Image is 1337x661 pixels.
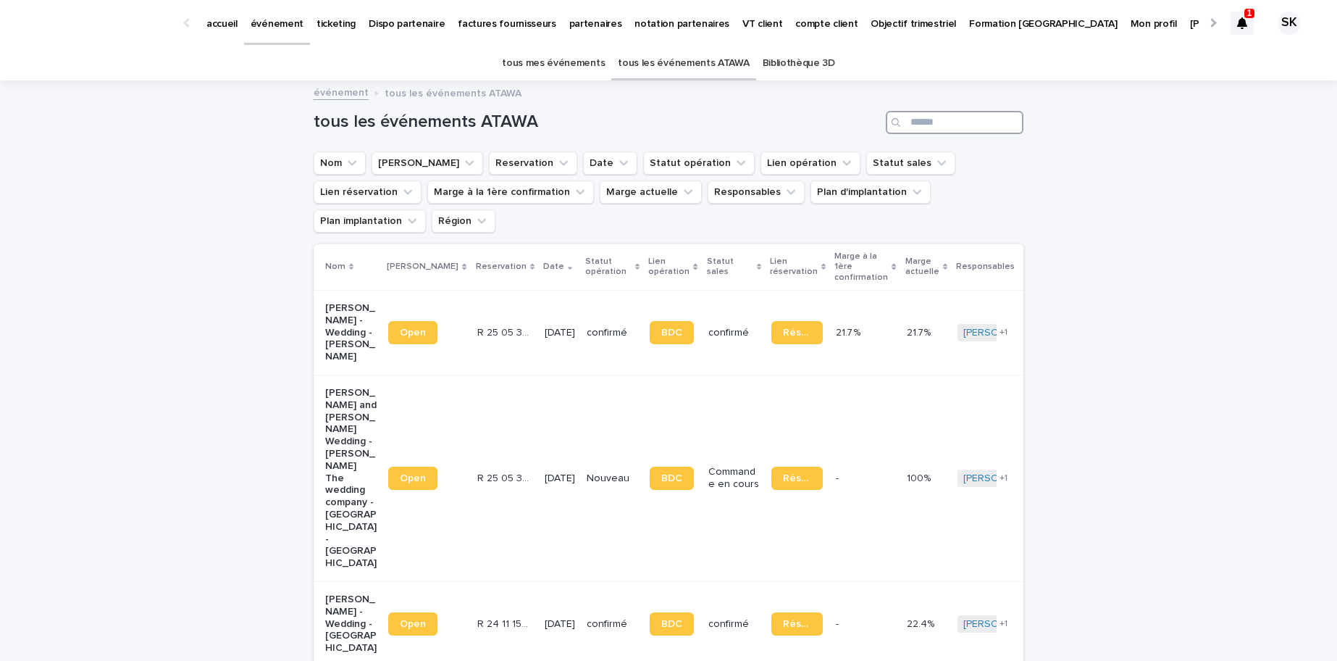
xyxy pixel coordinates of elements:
[905,254,939,280] p: Marge actuelle
[314,151,366,175] button: Nom
[314,83,369,100] a: événement
[477,324,532,339] p: R 25 05 3705
[810,180,931,204] button: Plan d'implantation
[325,302,377,363] p: [PERSON_NAME] - Wedding - [PERSON_NAME]
[763,46,835,80] a: Bibliothèque 3D
[770,254,818,280] p: Lien réservation
[708,466,760,491] p: Commande en cours
[771,467,823,490] a: Réservation
[999,620,1007,628] span: + 1
[836,615,842,631] p: -
[1231,12,1254,35] div: 1
[477,470,532,485] p: R 25 05 3506
[783,619,811,629] span: Réservation
[650,467,694,490] a: BDC
[708,180,805,204] button: Responsables
[385,84,521,100] p: tous les événements ATAWA
[999,328,1007,337] span: + 1
[314,180,422,204] button: Lien réservation
[600,180,702,204] button: Marge actuelle
[708,618,760,631] p: confirmé
[372,151,483,175] button: Lien Stacker
[783,473,811,483] span: Réservation
[477,615,532,631] p: R 24 11 1598
[963,473,1042,485] a: [PERSON_NAME]
[388,321,437,344] a: Open
[314,290,1246,375] tr: [PERSON_NAME] - Wedding - [PERSON_NAME]OpenR 25 05 3705R 25 05 3705 [DATE]confirméBDCconfirméRése...
[476,259,527,275] p: Reservation
[587,327,638,339] p: confirmé
[314,209,426,233] button: Plan implantation
[325,594,377,654] p: [PERSON_NAME] - Wedding - [GEOGRAPHIC_DATA]
[834,249,888,286] p: Marge à la 1ère confirmation
[643,151,755,175] button: Statut opération
[999,474,1007,483] span: + 1
[907,615,937,631] p: 22.4%
[907,324,934,339] p: 21.7%
[886,111,1023,134] input: Search
[432,209,495,233] button: Région
[29,9,169,38] img: Ls34BcGeRexTGTNfXpUC
[661,619,682,629] span: BDC
[583,151,637,175] button: Date
[783,328,811,338] span: Réservation
[707,254,753,280] p: Statut sales
[314,112,880,133] h1: tous les événements ATAWA
[650,321,694,344] a: BDC
[400,473,426,483] span: Open
[325,259,345,275] p: Nom
[661,328,682,338] span: BDC
[771,612,823,636] a: Réservation
[587,473,638,485] p: Nouveau
[963,618,1042,631] a: [PERSON_NAME]
[650,612,694,636] a: BDC
[708,327,760,339] p: confirmé
[314,375,1246,581] tr: [PERSON_NAME] and [PERSON_NAME] Wedding - [PERSON_NAME] The wedding company - [GEOGRAPHIC_DATA] -...
[325,387,377,570] p: [PERSON_NAME] and [PERSON_NAME] Wedding - [PERSON_NAME] The wedding company - [GEOGRAPHIC_DATA] -...
[648,254,690,280] p: Lien opération
[907,470,934,485] p: 100%
[836,470,842,485] p: -
[587,618,638,631] p: confirmé
[545,618,575,631] p: [DATE]
[760,151,860,175] button: Lien opération
[1247,8,1252,18] p: 1
[771,321,823,344] a: Réservation
[543,259,564,275] p: Date
[1023,254,1084,280] p: Plan d'implantation
[400,328,426,338] span: Open
[836,324,863,339] p: 21.7 %
[618,46,749,80] a: tous les événements ATAWA
[427,180,594,204] button: Marge à la 1ère confirmation
[866,151,955,175] button: Statut sales
[1278,12,1301,35] div: SK
[388,467,437,490] a: Open
[502,46,605,80] a: tous mes événements
[956,259,1015,275] p: Responsables
[661,473,682,483] span: BDC
[388,612,437,636] a: Open
[545,473,575,485] p: [DATE]
[585,254,632,280] p: Statut opération
[963,327,1042,339] a: [PERSON_NAME]
[400,619,426,629] span: Open
[489,151,577,175] button: Reservation
[387,259,458,275] p: [PERSON_NAME]
[545,327,575,339] p: [DATE]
